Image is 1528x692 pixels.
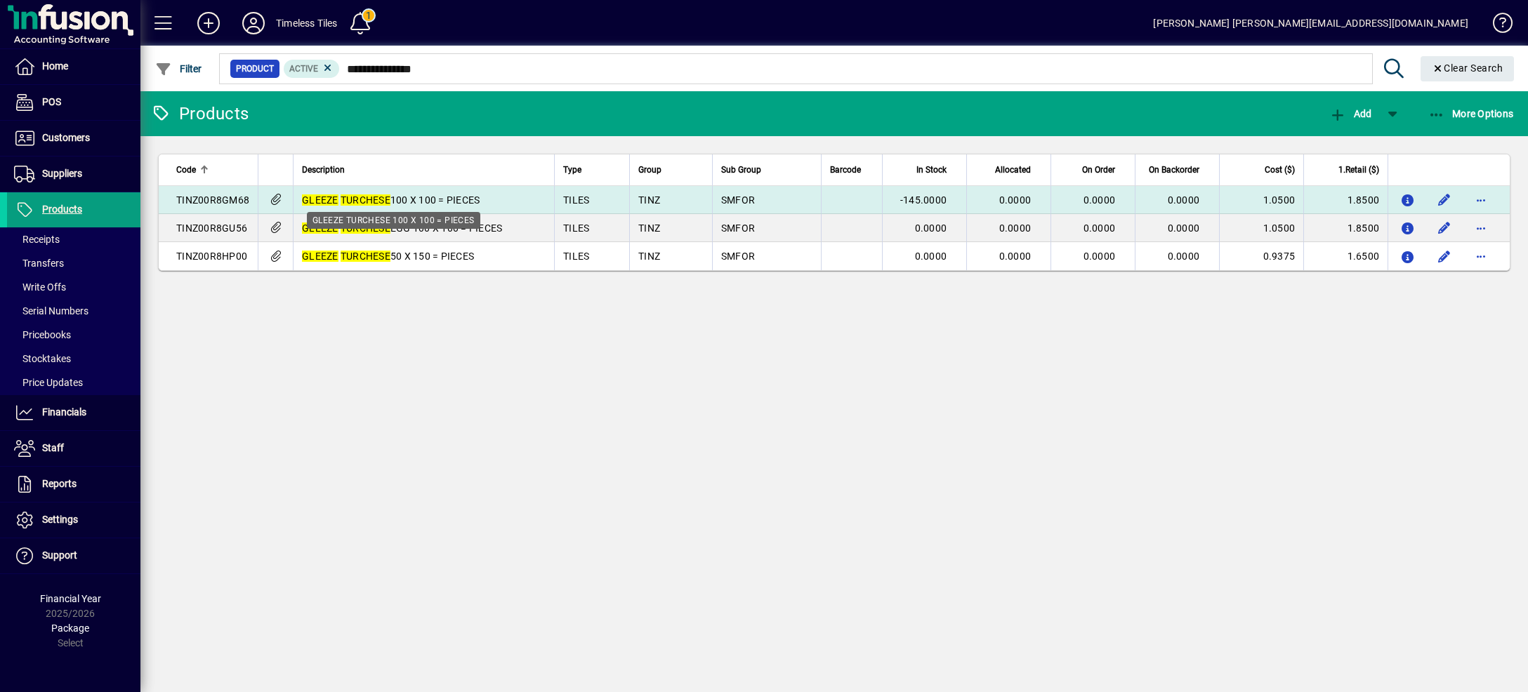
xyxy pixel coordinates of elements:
[284,60,340,78] mat-chip: Activation Status: Active
[1084,251,1116,262] span: 0.0000
[1421,56,1515,81] button: Clear
[341,194,390,206] em: TURCHESE
[975,162,1043,178] div: Allocated
[42,514,78,525] span: Settings
[999,251,1032,262] span: 0.0000
[7,323,140,347] a: Pricebooks
[1470,245,1492,267] button: More options
[1149,162,1199,178] span: On Backorder
[999,194,1032,206] span: 0.0000
[721,162,812,178] div: Sub Group
[14,329,71,340] span: Pricebooks
[1219,186,1303,214] td: 1.0500
[276,12,337,34] div: Timeless Tiles
[721,251,755,262] span: SMFOR
[721,194,755,206] span: SMFOR
[176,162,196,178] span: Code
[995,162,1031,178] span: Allocated
[14,281,66,293] span: Write Offs
[302,194,480,206] span: 100 X 100 = PIECES
[7,538,140,573] a: Support
[1219,214,1303,242] td: 1.0500
[721,222,755,234] span: SMFOR
[7,49,140,84] a: Home
[14,258,64,269] span: Transfers
[7,227,140,251] a: Receipts
[638,162,704,178] div: Group
[289,64,318,74] span: Active
[7,157,140,192] a: Suppliers
[302,162,345,178] span: Description
[152,56,206,81] button: Filter
[7,251,140,275] a: Transfers
[42,96,61,107] span: POS
[1084,194,1116,206] span: 0.0000
[1303,186,1388,214] td: 1.8500
[1470,189,1492,211] button: More options
[1428,108,1514,119] span: More Options
[999,222,1032,234] span: 0.0000
[14,377,83,388] span: Price Updates
[14,305,88,317] span: Serial Numbers
[638,222,660,234] span: TINZ
[14,234,60,245] span: Receipts
[341,251,390,262] em: TURCHESE
[563,194,589,206] span: TILES
[7,467,140,502] a: Reports
[638,251,660,262] span: TINZ
[51,623,89,634] span: Package
[302,222,338,234] em: GLEEZE
[186,11,231,36] button: Add
[1432,62,1503,74] span: Clear Search
[302,222,502,234] span: EGG 100 X 100 = PIECES
[1338,162,1379,178] span: 1.Retail ($)
[7,275,140,299] a: Write Offs
[7,431,140,466] a: Staff
[307,212,480,229] div: GLEEZE TURCHESE 100 X 100 = PIECES
[302,251,338,262] em: GLEEZE
[1084,222,1116,234] span: 0.0000
[1433,217,1456,239] button: Edit
[176,194,249,206] span: TINZ00R8GM68
[151,102,249,125] div: Products
[721,162,761,178] span: Sub Group
[563,222,589,234] span: TILES
[7,503,140,538] a: Settings
[916,162,947,178] span: In Stock
[1470,217,1492,239] button: More options
[638,162,661,178] span: Group
[1326,101,1375,126] button: Add
[891,162,959,178] div: In Stock
[176,162,249,178] div: Code
[1168,194,1200,206] span: 0.0000
[42,168,82,179] span: Suppliers
[1082,162,1115,178] span: On Order
[236,62,274,76] span: Product
[40,593,101,604] span: Financial Year
[42,442,64,453] span: Staff
[176,251,247,262] span: TINZ00R8HP00
[302,194,338,206] em: GLEEZE
[42,550,77,561] span: Support
[155,63,202,74] span: Filter
[7,347,140,371] a: Stocktakes
[1482,3,1510,48] a: Knowledge Base
[1153,12,1468,34] div: [PERSON_NAME] [PERSON_NAME][EMAIL_ADDRESS][DOMAIN_NAME]
[915,222,947,234] span: 0.0000
[900,194,947,206] span: -145.0000
[42,406,86,418] span: Financials
[1303,214,1388,242] td: 1.8500
[830,162,874,178] div: Barcode
[7,371,140,394] a: Price Updates
[915,251,947,262] span: 0.0000
[638,194,660,206] span: TINZ
[1303,242,1388,270] td: 1.6500
[1219,242,1303,270] td: 0.9375
[176,222,247,234] span: TINZ00R8GU56
[14,353,71,364] span: Stocktakes
[1265,162,1295,178] span: Cost ($)
[341,222,390,234] em: TURCHESE
[7,121,140,156] a: Customers
[1168,251,1200,262] span: 0.0000
[563,162,581,178] span: Type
